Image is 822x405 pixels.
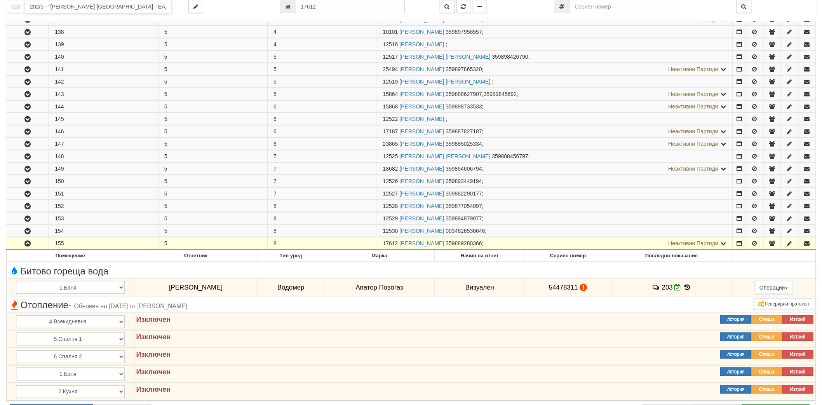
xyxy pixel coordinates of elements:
[400,91,444,97] a: [PERSON_NAME]
[549,284,578,291] span: 54478311
[383,203,398,209] span: Партида №
[377,237,733,250] td: ;
[377,101,733,113] td: ;
[446,240,482,246] span: 359889280366
[377,63,733,75] td: ;
[49,150,158,162] td: 148
[400,66,444,72] a: [PERSON_NAME]
[377,225,733,237] td: ;
[273,178,277,184] span: 7
[273,128,277,134] span: 6
[446,178,482,184] span: 359893449194
[49,237,158,250] td: 155
[383,116,398,122] span: Партида №
[158,163,267,175] td: 5
[669,240,719,246] span: Неактивни Партиди
[400,29,444,35] a: [PERSON_NAME]
[400,215,444,222] a: [PERSON_NAME]
[377,76,733,88] td: ;
[273,215,277,222] span: 8
[273,153,277,159] span: 7
[273,203,277,209] span: 8
[400,103,444,110] a: [PERSON_NAME]
[158,63,267,75] td: 5
[49,113,158,125] td: 145
[273,41,277,47] span: 4
[400,166,444,172] a: [PERSON_NAME]
[720,333,751,341] button: История
[669,66,719,72] span: Неактивни Партиди
[383,215,398,222] span: Партида №
[383,228,398,234] span: Партида №
[273,54,277,60] span: 5
[9,300,187,311] span: Отопление
[258,279,324,297] td: Водомер
[720,385,751,394] button: История
[720,368,751,376] button: История
[273,103,277,110] span: 6
[383,190,398,197] span: Партида №
[754,281,793,294] button: Операции
[751,368,782,376] button: Опиши
[782,368,813,376] button: Изтрий
[669,103,719,110] span: Неактивни Партиди
[383,166,398,172] span: Партида №
[49,138,158,150] td: 147
[49,188,158,200] td: 151
[9,266,108,276] span: Битово гореща вода
[7,250,134,262] th: Помещение
[751,385,782,394] button: Опиши
[49,63,158,75] td: 141
[158,188,267,200] td: 5
[377,26,733,38] td: ;
[383,128,398,134] span: Партида №
[662,284,673,291] span: 203
[49,76,158,88] td: 142
[158,38,267,51] td: 5
[158,76,267,88] td: 5
[136,316,171,324] strong: Изключен
[136,333,171,341] strong: Изключен
[273,91,277,97] span: 5
[49,175,158,187] td: 150
[377,163,733,175] td: ;
[400,116,444,122] a: [PERSON_NAME]
[383,91,398,97] span: Партида №
[273,141,277,147] span: 6
[751,333,782,341] button: Опиши
[446,29,482,35] span: 359897958557
[273,240,277,246] span: 8
[446,141,482,147] span: 359885025334
[49,26,158,38] td: 138
[782,385,813,394] button: Изтрий
[611,250,732,262] th: Последно показание
[400,203,444,209] a: [PERSON_NAME]
[324,279,435,297] td: Апатор Повогаз
[675,284,681,291] i: Редакция Отчет към 01/09/2025
[158,88,267,100] td: 5
[400,41,444,47] a: [PERSON_NAME]
[158,225,267,237] td: 5
[400,153,491,159] a: [PERSON_NAME] [PERSON_NAME]
[720,315,751,324] button: История
[446,228,485,234] span: 0034626536646
[383,240,398,246] span: Партида №
[377,150,733,162] td: ;
[273,79,277,85] span: 5
[158,175,267,187] td: 5
[377,188,733,200] td: ;
[136,386,171,394] strong: Изключен
[377,126,733,138] td: ;
[158,150,267,162] td: 5
[383,79,398,85] span: Партида №
[158,113,267,125] td: 5
[669,141,719,147] span: Неактивни Партиди
[400,54,491,60] a: [PERSON_NAME] [PERSON_NAME]
[492,153,528,159] span: 359888456797
[273,190,277,197] span: 7
[400,228,444,234] a: [PERSON_NAME]
[377,213,733,225] td: ;
[669,91,719,97] span: Неактивни Партиди
[383,141,398,147] span: Партида №
[683,284,692,291] span: История на показанията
